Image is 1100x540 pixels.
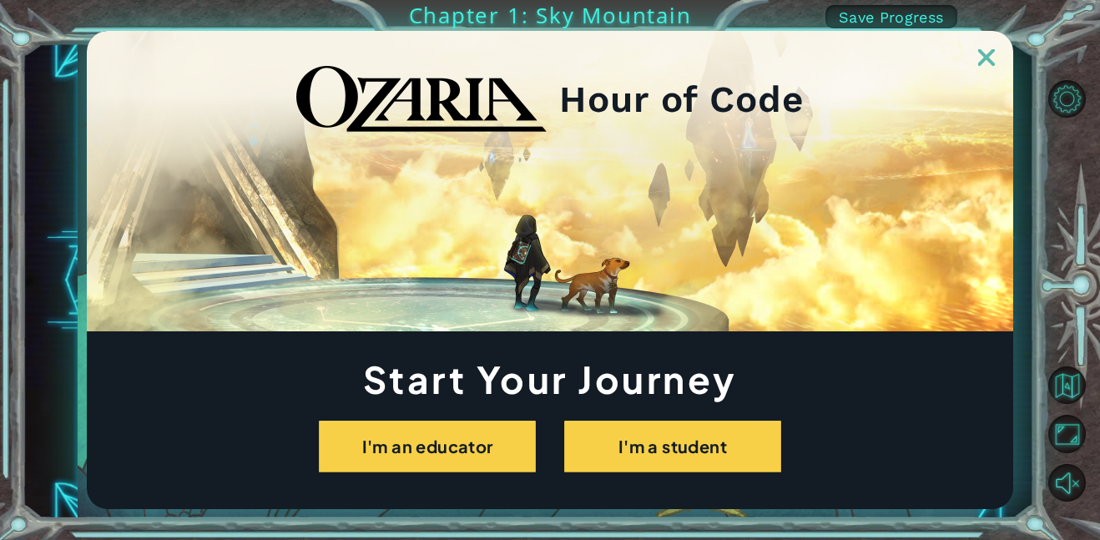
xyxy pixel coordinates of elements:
[296,66,547,133] img: blackOzariaWordmark.png
[559,83,804,115] h2: Hour of Code
[87,362,1013,396] h1: Start Your Journey
[564,421,781,472] button: I'm a student
[978,49,995,66] img: ExitButton_Dusk.png
[319,421,536,472] button: I'm an educator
